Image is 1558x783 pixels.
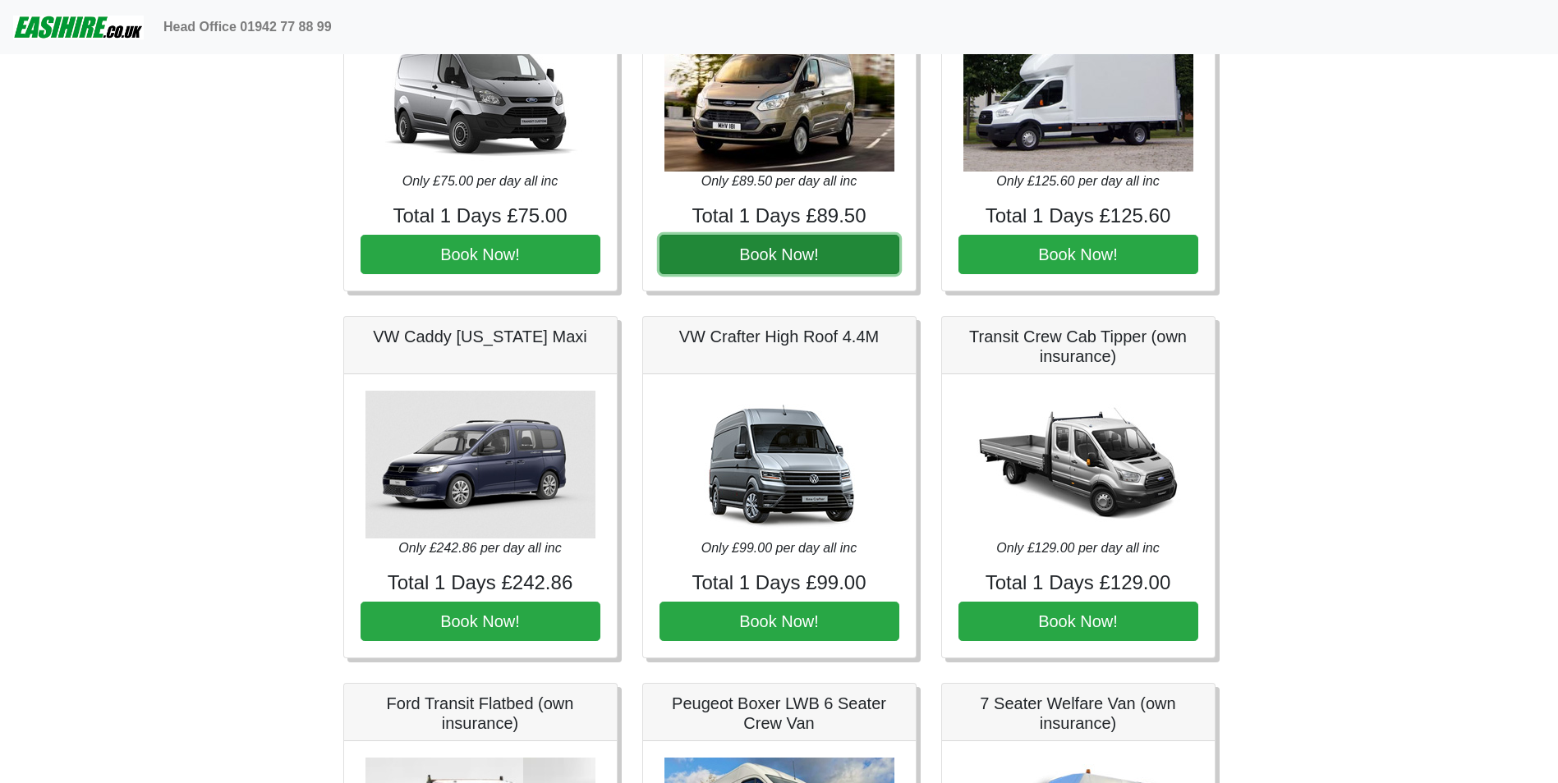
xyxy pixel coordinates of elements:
[701,541,857,555] i: Only £99.00 per day all inc
[157,11,338,43] a: Head Office 01942 77 88 99
[365,391,595,538] img: VW Caddy California Maxi
[660,571,899,595] h4: Total 1 Days £99.00
[963,391,1193,538] img: Transit Crew Cab Tipper (own insurance)
[664,391,894,538] img: VW Crafter High Roof 4.4M
[996,541,1159,555] i: Only £129.00 per day all inc
[660,235,899,274] button: Book Now!
[365,24,595,172] img: Ford Transit SWB Medium Roof
[958,571,1198,595] h4: Total 1 Days £129.00
[361,571,600,595] h4: Total 1 Days £242.86
[361,204,600,228] h4: Total 1 Days £75.00
[398,541,561,555] i: Only £242.86 per day all inc
[664,24,894,172] img: Ford Transit LWB High Roof
[660,204,899,228] h4: Total 1 Days £89.50
[958,204,1198,228] h4: Total 1 Days £125.60
[660,694,899,733] h5: Peugeot Boxer LWB 6 Seater Crew Van
[361,694,600,733] h5: Ford Transit Flatbed (own insurance)
[958,602,1198,641] button: Book Now!
[361,602,600,641] button: Book Now!
[361,235,600,274] button: Book Now!
[963,24,1193,172] img: Ford Transit Luton
[361,327,600,346] h5: VW Caddy [US_STATE] Maxi
[163,20,332,34] b: Head Office 01942 77 88 99
[701,174,857,188] i: Only £89.50 per day all inc
[660,327,899,346] h5: VW Crafter High Roof 4.4M
[996,174,1159,188] i: Only £125.60 per day all inc
[958,327,1198,366] h5: Transit Crew Cab Tipper (own insurance)
[958,694,1198,733] h5: 7 Seater Welfare Van (own insurance)
[402,174,558,188] i: Only £75.00 per day all inc
[660,602,899,641] button: Book Now!
[13,11,144,43] img: easihire_logo_small.png
[958,235,1198,274] button: Book Now!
